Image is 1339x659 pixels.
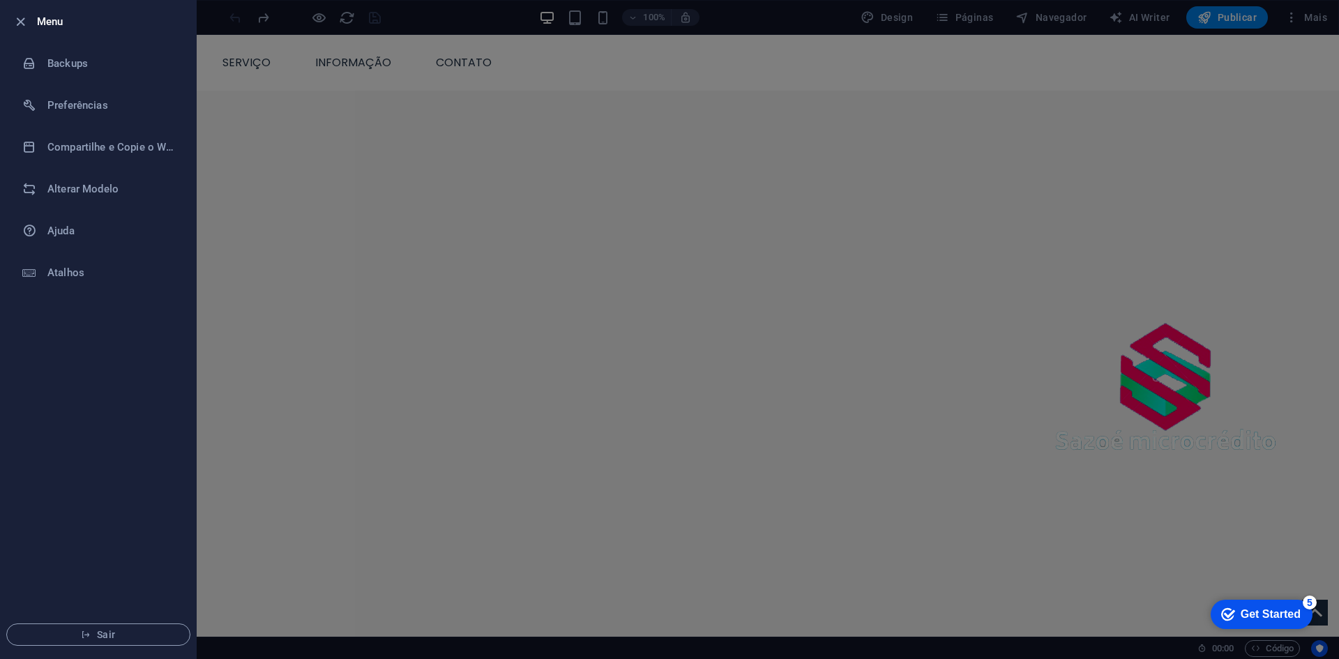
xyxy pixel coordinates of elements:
h6: Atalhos [47,264,176,281]
div: 5 [103,3,117,17]
span: Sair [18,629,179,640]
h6: Menu [37,13,185,30]
h6: Ajuda [47,222,176,239]
a: Ajuda [1,210,196,252]
h6: Compartilhe e Copie o Website [47,139,176,156]
h6: Preferências [47,97,176,114]
h6: Backups [47,55,176,72]
h6: Alterar Modelo [47,181,176,197]
button: Sair [6,623,190,646]
div: Get Started [41,15,101,28]
div: Get Started 5 items remaining, 0% complete [11,7,113,36]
